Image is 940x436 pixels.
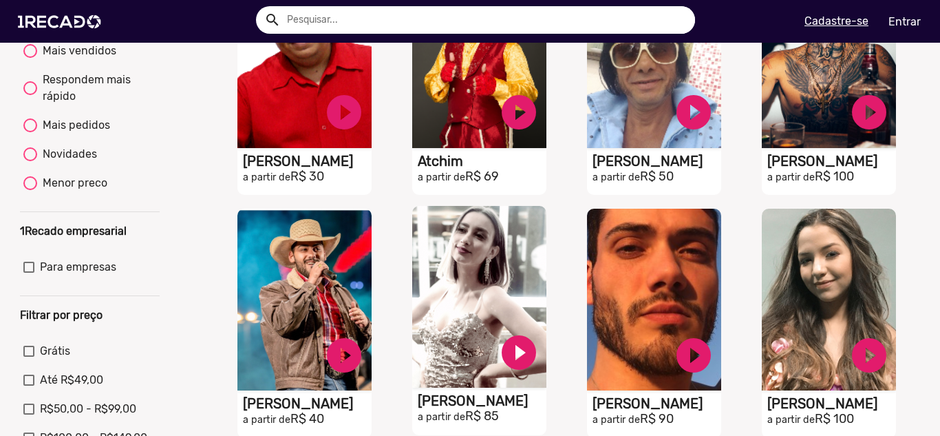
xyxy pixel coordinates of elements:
[40,372,103,388] span: Até R$49,00
[37,117,110,134] div: Mais pedidos
[418,409,546,424] h2: R$ 85
[804,14,868,28] u: Cadastre-se
[40,401,136,417] span: R$50,00 - R$99,00
[237,209,372,391] video: S1RECADO vídeos dedicados para fãs e empresas
[418,172,465,183] small: a partir de
[879,10,930,34] a: Entrar
[673,335,714,376] a: play_circle_filled
[243,414,290,426] small: a partir de
[259,7,284,31] button: Example home icon
[243,412,372,427] h2: R$ 40
[37,175,107,191] div: Menor preco
[592,169,721,185] h2: R$ 50
[37,72,156,105] div: Respondem mais rápido
[243,169,372,185] h2: R$ 30
[498,92,540,133] a: play_circle_filled
[20,225,127,238] b: 1Recado empresarial
[767,414,815,426] small: a partir de
[767,395,896,412] h1: [PERSON_NAME]
[243,395,372,412] h1: [PERSON_NAME]
[323,92,365,133] a: play_circle_filled
[848,335,890,376] a: play_circle_filled
[323,335,365,376] a: play_circle_filled
[767,412,896,427] h2: R$ 100
[767,153,896,169] h1: [PERSON_NAME]
[592,412,721,427] h2: R$ 90
[418,153,546,169] h1: Atchim
[264,12,281,28] mat-icon: Example home icon
[412,206,546,388] video: S1RECADO vídeos dedicados para fãs e empresas
[762,209,896,391] video: S1RECADO vídeos dedicados para fãs e empresas
[243,172,290,183] small: a partir de
[418,169,546,185] h2: R$ 69
[767,172,815,183] small: a partir de
[587,209,721,391] video: S1RECADO vídeos dedicados para fãs e empresas
[40,259,116,276] span: Para empresas
[37,43,116,59] div: Mais vendidos
[20,309,103,322] b: Filtrar por preço
[848,92,890,133] a: play_circle_filled
[767,169,896,185] h2: R$ 100
[592,153,721,169] h1: [PERSON_NAME]
[277,6,695,34] input: Pesquisar...
[418,411,465,423] small: a partir de
[243,153,372,169] h1: [PERSON_NAME]
[592,395,721,412] h1: [PERSON_NAME]
[498,332,540,373] a: play_circle_filled
[37,146,97,163] div: Novidades
[673,92,714,133] a: play_circle_filled
[592,172,640,183] small: a partir de
[592,414,640,426] small: a partir de
[40,343,70,360] span: Grátis
[418,393,546,409] h1: [PERSON_NAME]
